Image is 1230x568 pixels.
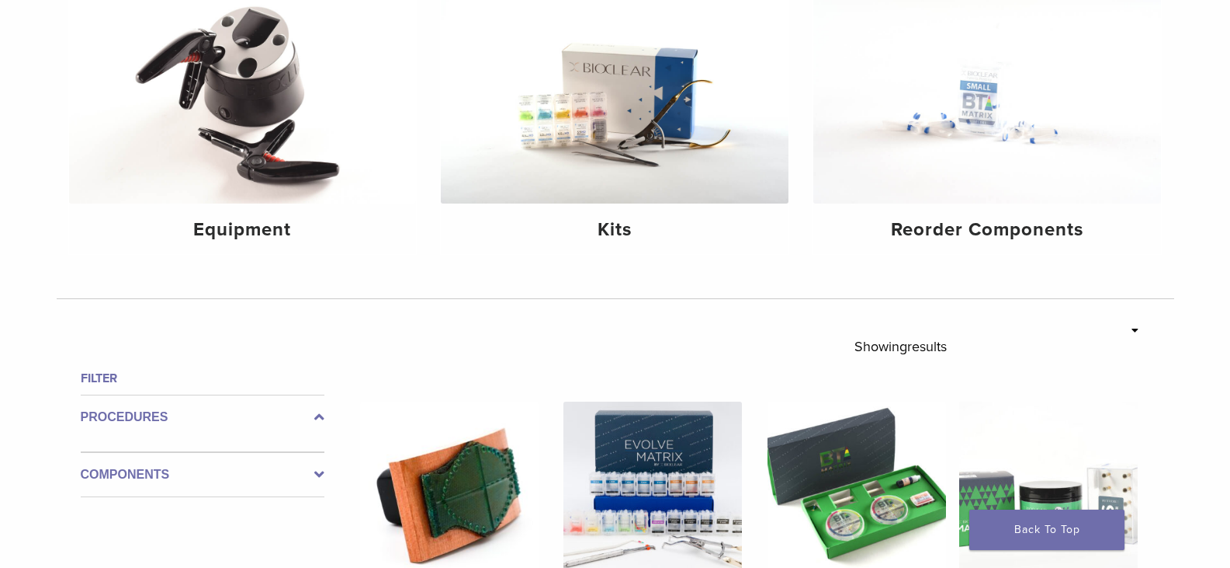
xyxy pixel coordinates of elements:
[826,216,1149,244] h4: Reorder Components
[969,510,1124,550] a: Back To Top
[81,408,324,427] label: Procedures
[854,330,947,363] p: Showing results
[81,465,324,484] label: Components
[81,216,404,244] h4: Equipment
[81,369,324,388] h4: Filter
[453,216,776,244] h4: Kits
